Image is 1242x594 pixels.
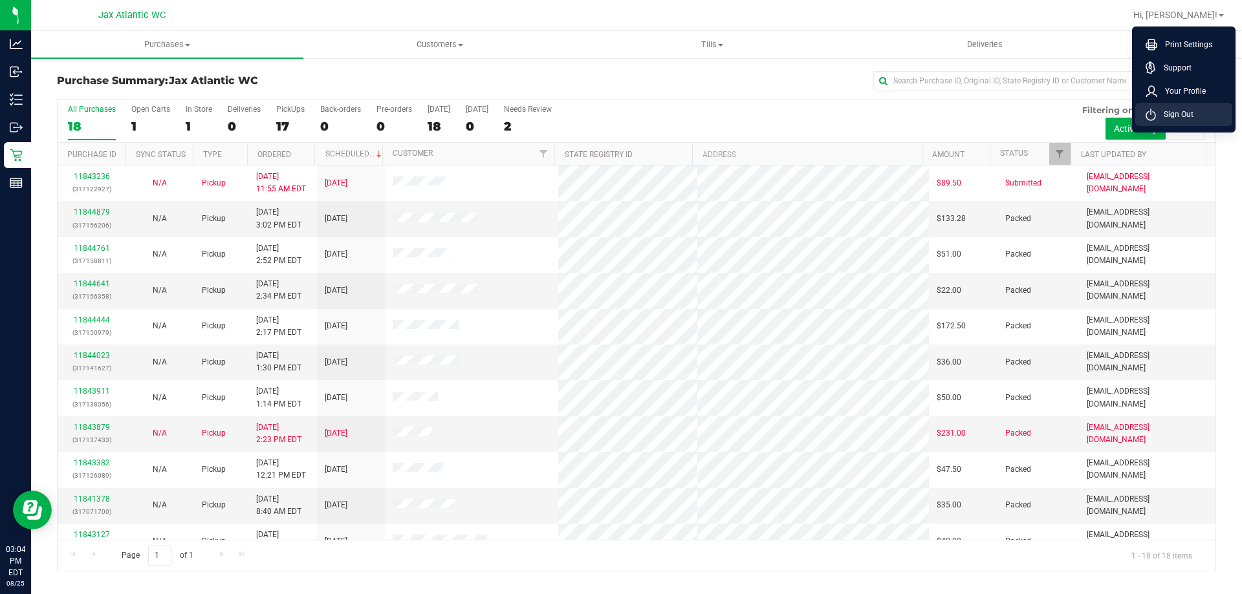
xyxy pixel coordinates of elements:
span: [EMAIL_ADDRESS][DOMAIN_NAME] [1087,242,1208,267]
span: [EMAIL_ADDRESS][DOMAIN_NAME] [1087,314,1208,339]
div: [DATE] [466,105,488,114]
p: (317122927) [65,183,118,195]
span: [EMAIL_ADDRESS][DOMAIN_NAME] [1087,493,1208,518]
span: $22.00 [937,284,961,297]
a: 11844023 [74,351,110,360]
div: All Purchases [68,105,116,114]
span: Pickup [202,177,226,189]
span: $35.00 [937,499,961,511]
span: Packed [1005,535,1031,547]
span: [EMAIL_ADDRESS][DOMAIN_NAME] [1087,421,1208,446]
inline-svg: Inventory [10,93,23,106]
span: Not Applicable [153,465,167,474]
p: 08/25 [6,578,25,588]
div: 18 [68,119,116,134]
a: Filter [533,143,554,165]
span: Packed [1005,320,1031,332]
div: 0 [376,119,412,134]
span: [DATE] [325,356,347,368]
span: Not Applicable [153,500,167,509]
span: [DATE] [325,427,347,440]
span: $40.00 [937,535,961,547]
a: 11843127 [74,530,110,539]
button: N/A [153,284,167,297]
span: Print Settings [1157,38,1212,51]
span: $231.00 [937,427,966,440]
div: 0 [466,119,488,134]
span: [DATE] 2:23 PM EDT [256,421,301,446]
div: 1 [186,119,212,134]
span: Deliveries [950,39,1020,50]
span: Purchases [31,39,303,50]
span: [DATE] 2:52 PM EDT [256,242,301,267]
span: [DATE] 3:02 PM EDT [256,206,301,231]
h3: Purchase Summary: [57,75,443,87]
span: Packed [1005,356,1031,368]
button: N/A [153,499,167,511]
span: [EMAIL_ADDRESS][DOMAIN_NAME] [1087,529,1208,553]
div: Back-orders [320,105,361,114]
div: Deliveries [228,105,261,114]
a: Sync Status [136,150,186,159]
button: N/A [153,213,167,225]
a: 11844444 [74,315,110,324]
th: Address [692,143,922,165]
button: N/A [153,535,167,547]
span: Pickup [202,356,226,368]
div: 17 [276,119,305,134]
p: (317158811) [65,255,118,267]
a: Customers [303,31,576,58]
a: Customer [393,149,433,158]
a: 11844879 [74,207,110,217]
span: Jax Atlantic WC [169,74,258,87]
a: Tills [576,31,848,58]
div: [DATE] [428,105,450,114]
span: Not Applicable [153,286,167,295]
span: Pickup [202,535,226,547]
span: Not Applicable [153,249,167,259]
button: N/A [153,356,167,368]
a: 11844761 [74,244,110,253]
a: 11844641 [74,279,110,288]
div: Pre-orders [376,105,412,114]
inline-svg: Reports [10,176,23,189]
p: (317156206) [65,219,118,231]
button: N/A [153,392,167,404]
span: [EMAIL_ADDRESS][DOMAIN_NAME] [1087,171,1208,195]
p: (317138056) [65,398,118,410]
p: (317137433) [65,434,118,446]
p: (317141627) [65,362,118,374]
span: [EMAIL_ADDRESS][DOMAIN_NAME] [1087,457,1208,482]
span: Packed [1005,463,1031,476]
button: N/A [153,177,167,189]
span: $36.00 [937,356,961,368]
span: [DATE] 11:55 AM EDT [256,171,306,195]
a: Ordered [257,150,291,159]
div: PickUps [276,105,305,114]
div: 0 [228,119,261,134]
p: 03:04 PM EDT [6,544,25,578]
a: Purchase ID [67,150,116,159]
span: Pickup [202,284,226,297]
span: [DATE] 2:17 PM EDT [256,314,301,339]
span: 1 - 18 of 18 items [1121,546,1203,565]
a: Amount [932,150,964,159]
span: [DATE] 12:21 PM EDT [256,457,306,482]
inline-svg: Inbound [10,65,23,78]
span: Not Applicable [153,357,167,366]
span: $172.50 [937,320,966,332]
div: 0 [320,119,361,134]
span: [EMAIL_ADDRESS][DOMAIN_NAME] [1087,206,1208,231]
span: [DATE] [325,248,347,260]
span: Tills [576,39,847,50]
input: 1 [148,546,171,566]
button: N/A [153,248,167,260]
span: Page of 1 [111,546,204,566]
span: Pickup [202,499,226,511]
span: [DATE] [325,499,347,511]
span: [DATE] 2:34 PM EDT [256,278,301,302]
span: [EMAIL_ADDRESS][DOMAIN_NAME] [1087,278,1208,302]
span: Packed [1005,499,1031,511]
span: [DATE] [325,177,347,189]
span: Packed [1005,248,1031,260]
